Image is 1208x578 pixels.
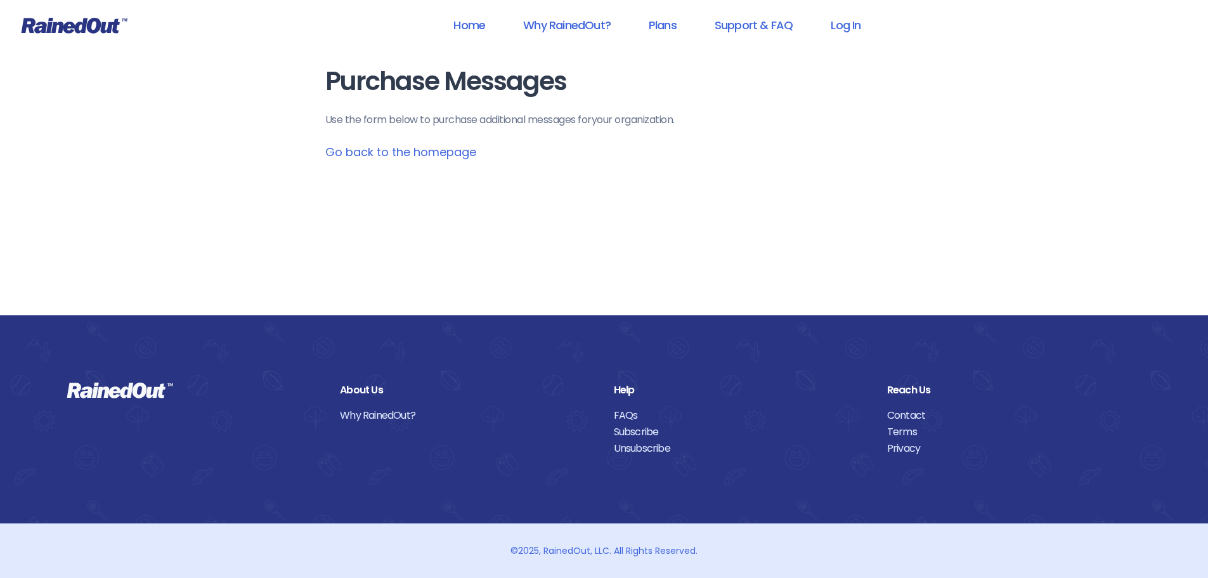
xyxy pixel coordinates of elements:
[507,11,627,39] a: Why RainedOut?
[887,382,1141,398] div: Reach Us
[325,67,883,96] h1: Purchase Messages
[325,144,476,160] a: Go back to the homepage
[325,112,883,128] p: Use the form below to purchase additional messages for your organization .
[887,424,1141,440] a: Terms
[614,407,868,424] a: FAQs
[340,407,594,424] a: Why RainedOut?
[698,11,809,39] a: Support & FAQ
[614,440,868,457] a: Unsubscribe
[887,440,1141,457] a: Privacy
[887,407,1141,424] a: Contact
[614,382,868,398] div: Help
[340,382,594,398] div: About Us
[632,11,693,39] a: Plans
[437,11,502,39] a: Home
[614,424,868,440] a: Subscribe
[814,11,877,39] a: Log In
